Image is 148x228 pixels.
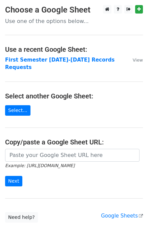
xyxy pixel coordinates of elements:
[5,105,30,116] a: Select...
[5,18,143,25] p: Use one of the options below...
[5,57,114,71] a: First Semester [DATE]-[DATE] Records Requests
[5,149,140,162] input: Paste your Google Sheet URL here
[5,45,143,53] h4: Use a recent Google Sheet:
[133,58,143,63] small: View
[5,92,143,100] h4: Select another Google Sheet:
[101,213,143,219] a: Google Sheets
[5,138,143,146] h4: Copy/paste a Google Sheet URL:
[5,5,143,15] h3: Choose a Google Sheet
[126,57,143,63] a: View
[5,163,75,168] small: Example: [URL][DOMAIN_NAME]
[5,176,22,186] input: Next
[5,212,38,223] a: Need help?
